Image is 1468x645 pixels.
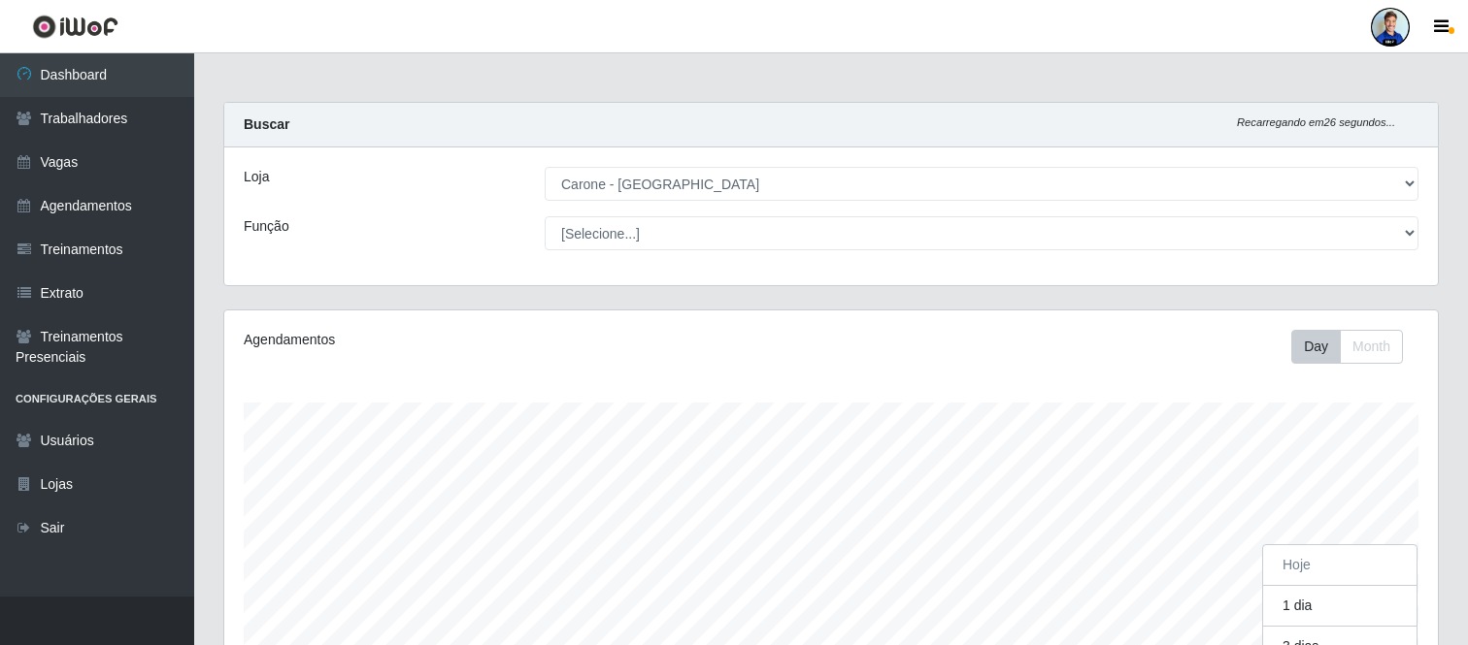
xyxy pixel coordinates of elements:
button: 1 dia [1263,586,1417,627]
div: Toolbar with button groups [1291,330,1418,364]
div: Agendamentos [244,330,717,350]
button: Hoje [1263,545,1417,586]
label: Função [244,216,289,237]
button: Day [1291,330,1341,364]
img: CoreUI Logo [32,15,118,39]
i: Recarregando em 26 segundos... [1237,116,1395,128]
strong: Buscar [244,116,289,132]
div: First group [1291,330,1403,364]
label: Loja [244,167,269,187]
button: Month [1340,330,1403,364]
